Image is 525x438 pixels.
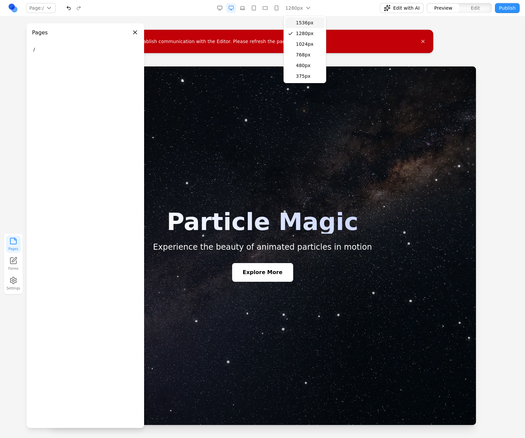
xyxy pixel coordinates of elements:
[104,143,323,167] h1: Particle Magic
[284,16,326,83] div: 1280px
[285,60,325,71] div: 480px
[226,3,236,13] button: Desktop
[283,3,313,13] button: 1280px
[285,39,325,49] div: 1024px
[26,3,56,13] button: Page:/
[49,66,476,425] iframe: Preview
[285,71,325,81] div: 375px
[418,37,428,46] button: Close error message
[380,3,424,13] button: Edit with AI
[104,175,323,186] p: Experience the beauty of animated particles in motion
[237,3,247,13] button: Laptop
[32,29,48,37] h3: Pages
[272,3,282,13] button: Mobile
[6,275,21,292] button: Settings
[393,5,420,11] span: Edit with AI
[495,3,520,13] button: Publish
[260,3,270,13] button: Mobile Landscape
[6,255,21,272] a: Forms
[112,39,323,44] span: Unable to establish communication with the Editor. Please refresh the page and try again.
[249,3,259,13] button: Tablet
[434,5,453,11] span: Preview
[29,43,141,55] button: /
[285,17,325,28] div: 1536px
[215,3,225,13] button: Desktop Wide
[6,236,21,253] button: Pages
[183,197,244,215] button: Explore More
[285,28,325,39] div: 1280px
[285,49,325,60] div: 768px
[131,29,139,36] button: Close panel
[471,5,480,11] span: Edit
